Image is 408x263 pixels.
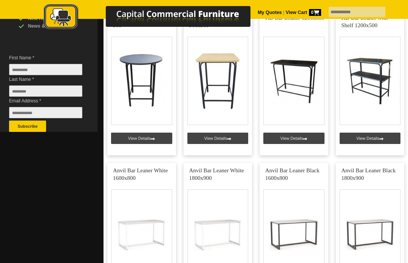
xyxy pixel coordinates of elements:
strong: View Cart [286,10,321,15]
a: View Cart0 [284,10,321,15]
input: Email Address * [9,107,82,118]
img: Capital Commercial Furniture Logo [23,4,287,31]
span: Last Name * [9,76,82,83]
span: 0 [309,9,321,16]
span: First Name * [9,54,82,62]
input: Last Name * [9,85,82,97]
span: Email Address * [9,97,82,105]
div: News & Views [19,22,90,30]
a: Capital Commercial Furniture Logo [23,4,287,34]
button: Subscribe [9,121,46,132]
input: First Name * [9,64,82,75]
